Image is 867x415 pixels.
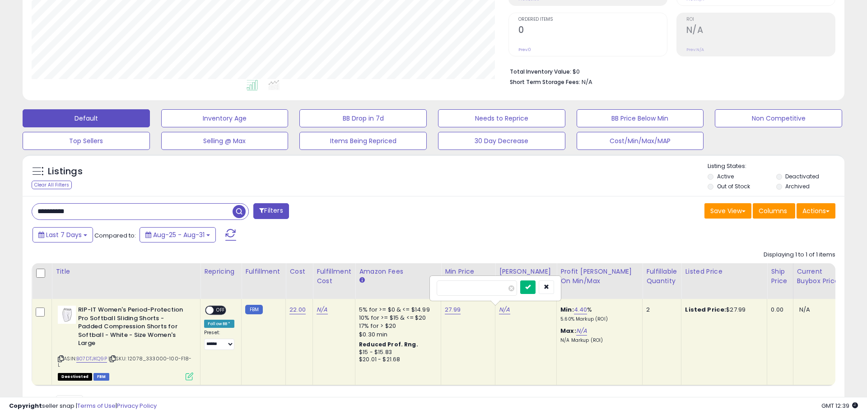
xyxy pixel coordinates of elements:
[560,326,576,335] b: Max:
[771,306,786,314] div: 0.00
[317,267,351,286] div: Fulfillment Cost
[204,320,234,328] div: Follow BB *
[204,267,238,276] div: Repricing
[686,17,835,22] span: ROI
[499,267,553,276] div: [PERSON_NAME]
[359,276,364,284] small: Amazon Fees.
[560,306,635,322] div: %
[764,251,835,259] div: Displaying 1 to 1 of 1 items
[518,25,667,37] h2: 0
[46,230,82,239] span: Last 7 Days
[76,355,107,363] a: B07DTJKQ9P
[686,47,704,52] small: Prev: N/A
[48,165,83,178] h5: Listings
[577,132,704,150] button: Cost/Min/Max/MAP
[821,401,858,410] span: 2025-09-8 12:39 GMT
[93,373,110,381] span: FBM
[299,132,427,150] button: Items Being Repriced
[58,355,192,368] span: | SKU: 12078_333000-100-F18-L
[799,305,810,314] span: N/A
[153,230,205,239] span: Aug-25 - Aug-31
[245,305,263,314] small: FBM
[510,78,580,86] b: Short Term Storage Fees:
[445,305,461,314] a: 27.99
[560,337,635,344] p: N/A Markup (ROI)
[9,402,157,410] div: seller snap | |
[299,109,427,127] button: BB Drop in 7d
[359,356,434,364] div: $20.01 - $21.68
[577,109,704,127] button: BB Price Below Min
[359,314,434,322] div: 10% for >= $15 & <= $20
[78,306,188,350] b: RIP-IT Women's Period-Protection Pro Softball Sliding Shorts - Padded Compression Shorts for Soft...
[56,267,196,276] div: Title
[715,109,842,127] button: Non Competitive
[518,47,531,52] small: Prev: 0
[574,305,587,314] a: 4.40
[77,401,116,410] a: Terms of Use
[289,305,306,314] a: 22.00
[646,306,674,314] div: 2
[32,181,72,189] div: Clear All Filters
[117,401,157,410] a: Privacy Policy
[445,267,491,276] div: Min Price
[785,173,819,180] label: Deactivated
[253,203,289,219] button: Filters
[717,173,734,180] label: Active
[58,306,76,324] img: 41vi6BNWcGL._SL40_.jpg
[94,231,136,240] span: Compared to:
[560,305,574,314] b: Min:
[359,322,434,330] div: 17% for > $20
[704,203,751,219] button: Save View
[438,109,565,127] button: Needs to Reprice
[317,305,327,314] a: N/A
[557,263,643,299] th: The percentage added to the cost of goods (COGS) that forms the calculator for Min & Max prices.
[582,78,592,86] span: N/A
[499,305,510,314] a: N/A
[759,206,787,215] span: Columns
[785,182,810,190] label: Archived
[717,182,750,190] label: Out of Stock
[289,267,309,276] div: Cost
[797,203,835,219] button: Actions
[23,132,150,150] button: Top Sellers
[33,227,93,242] button: Last 7 Days
[438,132,565,150] button: 30 Day Decrease
[359,267,437,276] div: Amazon Fees
[161,132,289,150] button: Selling @ Max
[560,316,635,322] p: 5.60% Markup (ROI)
[359,331,434,339] div: $0.30 min
[161,109,289,127] button: Inventory Age
[359,349,434,356] div: $15 - $15.83
[560,267,639,286] div: Profit [PERSON_NAME] on Min/Max
[140,227,216,242] button: Aug-25 - Aug-31
[685,306,760,314] div: $27.99
[9,401,42,410] strong: Copyright
[685,305,726,314] b: Listed Price:
[646,267,677,286] div: Fulfillable Quantity
[685,267,763,276] div: Listed Price
[359,340,418,348] b: Reduced Prof. Rng.
[58,306,193,379] div: ASIN:
[518,17,667,22] span: Ordered Items
[204,330,234,350] div: Preset:
[359,306,434,314] div: 5% for >= $0 & <= $14.99
[245,267,282,276] div: Fulfillment
[686,25,835,37] h2: N/A
[771,267,789,286] div: Ship Price
[797,267,844,286] div: Current Buybox Price
[753,203,795,219] button: Columns
[58,373,92,381] span: All listings that are unavailable for purchase on Amazon for any reason other than out-of-stock
[510,68,571,75] b: Total Inventory Value:
[576,326,587,336] a: N/A
[214,307,228,314] span: OFF
[708,162,844,171] p: Listing States:
[510,65,829,76] li: $0
[23,109,150,127] button: Default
